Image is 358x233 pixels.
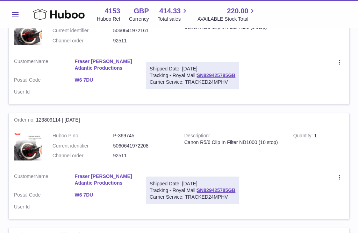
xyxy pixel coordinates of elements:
img: 2.jpg [14,132,42,160]
span: Customer [14,59,35,64]
dd: 92511 [113,152,174,159]
img: 2.jpg [14,17,42,45]
div: Carrier Service: TRACKED24MPHV [150,79,235,85]
dt: User Id [14,204,75,210]
strong: GBP [134,6,149,16]
dt: Name [14,58,75,73]
div: Shipped Date: [DATE] [150,180,235,187]
div: 123809114 | [DATE] [9,113,349,127]
dt: User Id [14,89,75,95]
dd: 5060641972208 [113,143,174,149]
a: 414.33 Total sales [158,6,189,22]
a: SN829425785GB [197,187,236,193]
dt: Huboo P no [52,132,113,139]
strong: 4153 [105,6,120,16]
dd: 92511 [113,37,174,44]
dd: P-369745 [113,132,174,139]
strong: Description [184,133,210,140]
td: 2 [288,12,349,53]
a: W6 7DU [75,77,136,83]
dt: Postal Code [14,77,75,85]
strong: Quantity [293,133,314,140]
div: Currency [129,16,149,22]
dt: Name [14,173,75,188]
span: AVAILABLE Stock Total [198,16,257,22]
div: Tracking - Royal Mail: [146,177,239,204]
div: Carrier Service: TRACKED24MPHV [150,194,235,200]
span: Total sales [158,16,189,22]
dt: Postal Code [14,192,75,200]
dd: 5060641972161 [113,27,174,34]
a: 220.00 AVAILABLE Stock Total [198,6,257,22]
div: Huboo Ref [97,16,120,22]
span: 220.00 [227,6,248,16]
span: 414.33 [159,6,181,16]
a: Fraser [PERSON_NAME] Atlantic Productions [75,58,136,71]
a: SN829425785GB [197,73,236,78]
a: W6 7DU [75,192,136,198]
dt: Channel order [52,37,113,44]
a: Fraser [PERSON_NAME] Atlantic Productions [75,173,136,186]
dt: Current identifier [52,27,113,34]
div: Tracking - Royal Mail: [146,62,239,89]
dt: Current identifier [52,143,113,149]
span: Customer [14,173,35,179]
dt: Channel order [52,152,113,159]
div: Canon R5/6 Clip In Filter ND1000 (10 stop) [184,139,283,146]
td: 1 [288,127,349,168]
strong: Order no [14,117,36,124]
div: Shipped Date: [DATE] [150,66,235,72]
